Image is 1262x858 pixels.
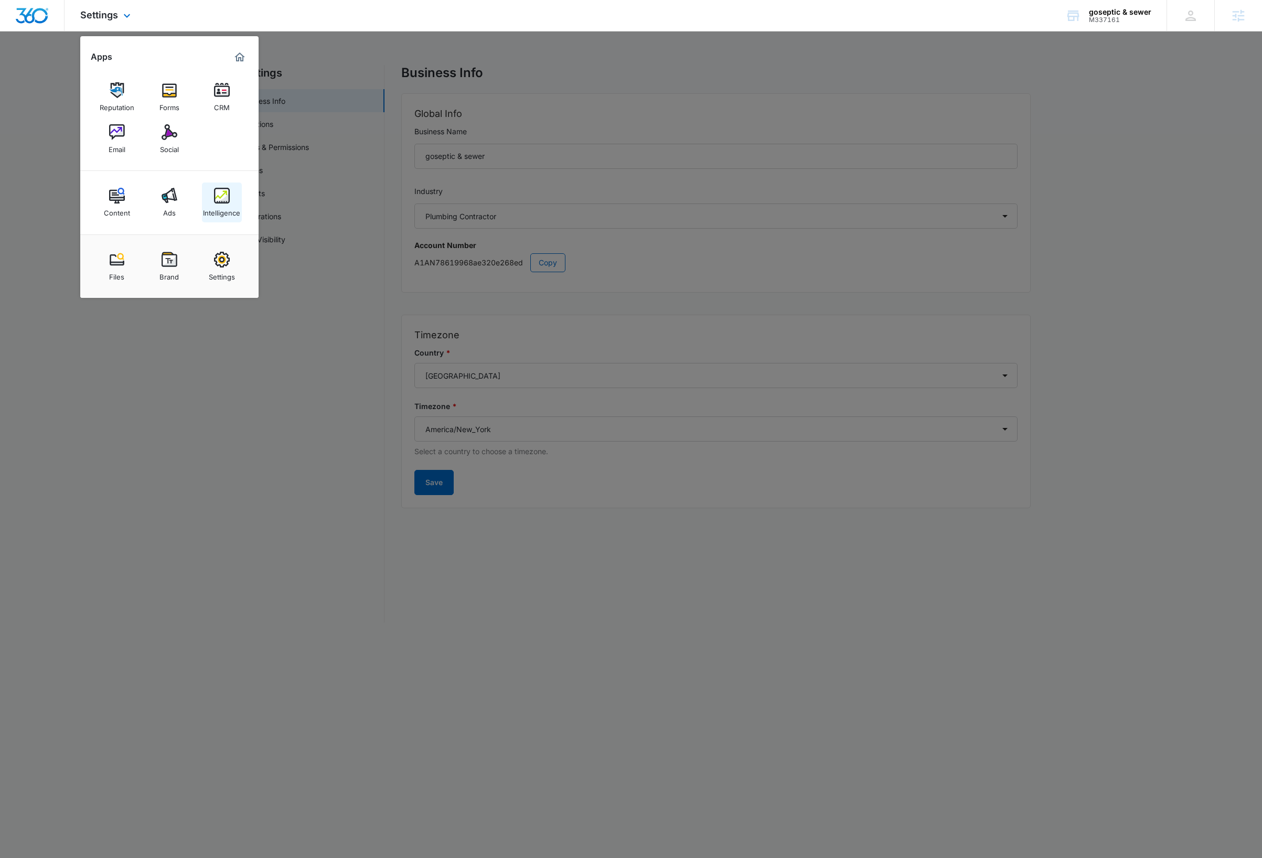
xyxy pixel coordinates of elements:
a: Reputation [97,77,137,117]
div: Files [109,267,124,281]
div: account id [1089,16,1151,24]
div: Social [160,140,179,154]
div: Brand [159,267,179,281]
a: Content [97,183,137,222]
a: Forms [149,77,189,117]
a: CRM [202,77,242,117]
a: Ads [149,183,189,222]
a: Brand [149,246,189,286]
div: Intelligence [203,203,240,217]
div: Ads [163,203,176,217]
div: Email [109,140,125,154]
a: Social [149,119,189,159]
div: CRM [214,98,230,112]
div: Settings [209,267,235,281]
a: Settings [202,246,242,286]
div: Content [104,203,130,217]
span: Settings [80,9,118,20]
div: Reputation [100,98,134,112]
h2: Apps [91,52,112,62]
div: Forms [159,98,179,112]
a: Marketing 360® Dashboard [231,49,248,66]
a: Files [97,246,137,286]
div: account name [1089,8,1151,16]
a: Intelligence [202,183,242,222]
a: Email [97,119,137,159]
